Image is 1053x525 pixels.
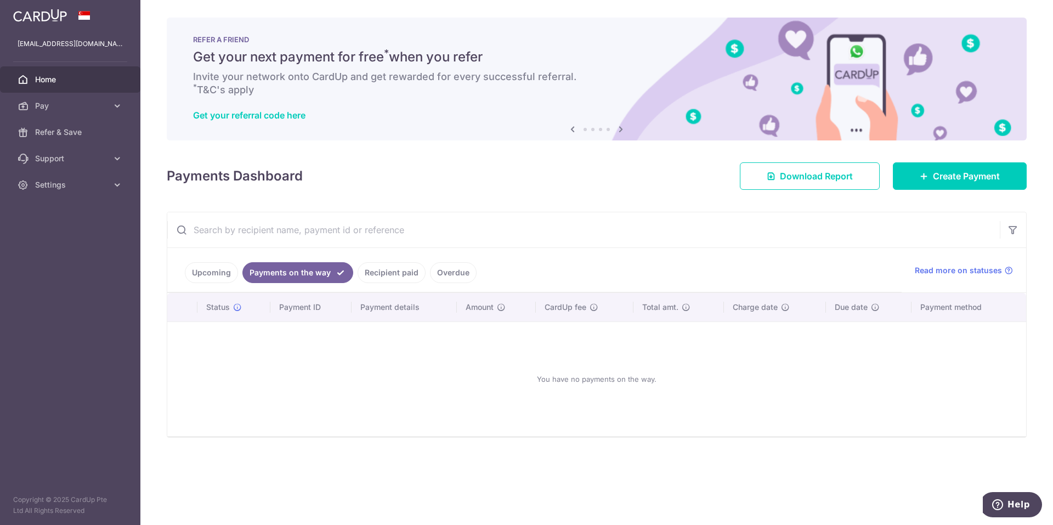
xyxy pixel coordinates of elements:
th: Payment method [912,293,1026,321]
span: Total amt. [642,302,678,313]
a: Overdue [430,262,477,283]
span: Charge date [733,302,778,313]
p: REFER A FRIEND [193,35,1000,44]
p: [EMAIL_ADDRESS][DOMAIN_NAME] [18,38,123,49]
span: Status [206,302,230,313]
a: Recipient paid [358,262,426,283]
span: Create Payment [933,170,1000,183]
h5: Get your next payment for free when you refer [193,48,1000,66]
span: Home [35,74,107,85]
span: Settings [35,179,107,190]
a: Download Report [740,162,880,190]
img: CardUp [13,9,67,22]
span: Amount [466,302,494,313]
span: Pay [35,100,107,111]
img: RAF banner [167,18,1027,140]
th: Payment details [352,293,457,321]
a: Create Payment [893,162,1027,190]
span: Download Report [780,170,853,183]
iframe: Opens a widget where you can find more information [983,492,1042,520]
a: Read more on statuses [915,265,1013,276]
a: Upcoming [185,262,238,283]
a: Get your referral code here [193,110,305,121]
a: Payments on the way [242,262,353,283]
span: Due date [835,302,868,313]
th: Payment ID [270,293,352,321]
h6: Invite your network onto CardUp and get rewarded for every successful referral. T&C's apply [193,70,1000,97]
div: You have no payments on the way. [180,331,1013,427]
input: Search by recipient name, payment id or reference [167,212,1000,247]
span: Support [35,153,107,164]
span: Read more on statuses [915,265,1002,276]
span: Refer & Save [35,127,107,138]
h4: Payments Dashboard [167,166,303,186]
span: CardUp fee [545,302,586,313]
